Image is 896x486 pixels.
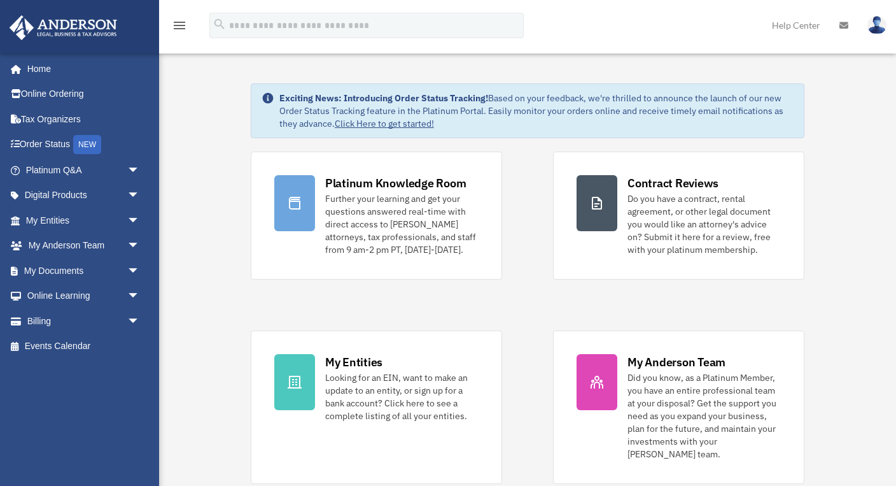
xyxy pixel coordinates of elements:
[9,157,159,183] a: Platinum Q&Aarrow_drop_down
[127,157,153,183] span: arrow_drop_down
[172,18,187,33] i: menu
[127,208,153,234] span: arrow_drop_down
[9,82,159,107] a: Online Ordering
[279,92,488,104] strong: Exciting News: Introducing Order Status Tracking!
[251,331,502,484] a: My Entities Looking for an EIN, want to make an update to an entity, or sign up for a bank accoun...
[553,152,804,280] a: Contract Reviews Do you have a contract, rental agreement, or other legal document you would like...
[127,308,153,334] span: arrow_drop_down
[9,258,159,283] a: My Documentsarrow_drop_down
[127,283,153,310] span: arrow_drop_down
[553,331,804,484] a: My Anderson Team Did you know, as a Platinum Member, you have an entire professional team at your...
[335,118,434,129] a: Click Here to get started!
[627,354,725,370] div: My Anderson Team
[213,17,227,31] i: search
[9,308,159,334] a: Billingarrow_drop_down
[9,106,159,132] a: Tax Organizers
[9,233,159,259] a: My Anderson Teamarrow_drop_down
[9,183,159,208] a: Digital Productsarrow_drop_down
[172,22,187,33] a: menu
[251,152,502,280] a: Platinum Knowledge Room Further your learning and get your questions answered real-time with dire...
[627,192,781,256] div: Do you have a contract, rental agreement, or other legal document you would like an attorney's ad...
[127,233,153,259] span: arrow_drop_down
[73,135,101,154] div: NEW
[627,175,718,191] div: Contract Reviews
[325,354,382,370] div: My Entities
[325,192,479,256] div: Further your learning and get your questions answered real-time with direct access to [PERSON_NAM...
[127,183,153,209] span: arrow_drop_down
[127,258,153,284] span: arrow_drop_down
[9,132,159,158] a: Order StatusNEW
[325,175,466,191] div: Platinum Knowledge Room
[9,56,153,82] a: Home
[325,371,479,422] div: Looking for an EIN, want to make an update to an entity, or sign up for a bank account? Click her...
[9,334,159,359] a: Events Calendar
[627,371,781,461] div: Did you know, as a Platinum Member, you have an entire professional team at your disposal? Get th...
[867,16,886,34] img: User Pic
[279,92,794,130] div: Based on your feedback, we're thrilled to announce the launch of our new Order Status Tracking fe...
[9,208,159,233] a: My Entitiesarrow_drop_down
[9,283,159,309] a: Online Learningarrow_drop_down
[6,15,121,40] img: Anderson Advisors Platinum Portal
